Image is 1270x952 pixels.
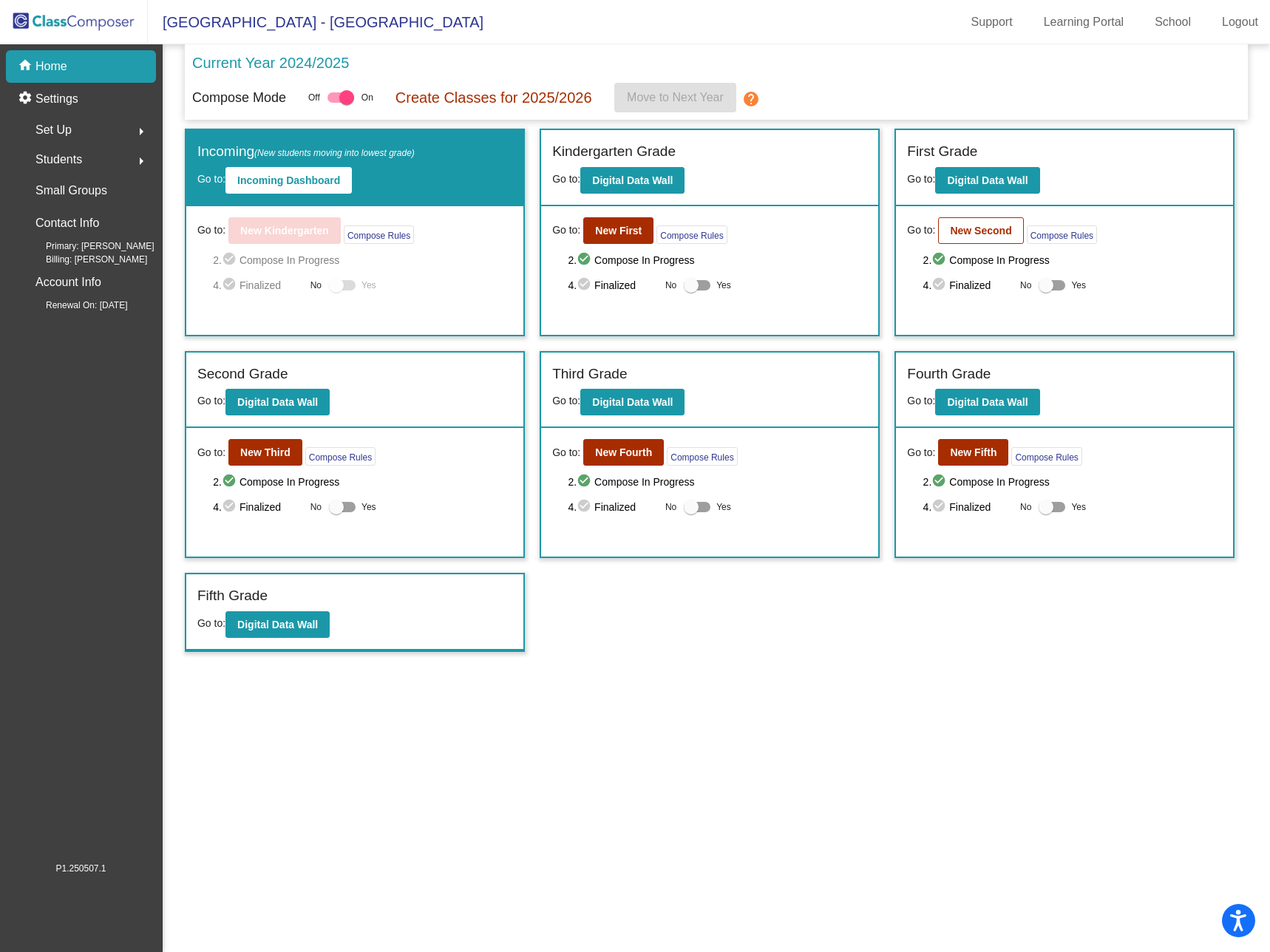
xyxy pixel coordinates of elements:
[935,167,1039,194] button: Digital Data Wall
[552,395,580,407] span: Go to:
[213,473,512,491] span: 2. Compose In Progress
[907,222,935,238] span: Go to:
[22,299,127,312] span: Renewal On: [DATE]
[577,473,594,491] mat-icon: check_circle
[18,90,35,108] mat-icon: settings
[577,276,594,294] mat-icon: check_circle
[1071,498,1086,516] span: Yes
[938,217,1023,244] button: New Second
[35,149,82,170] span: Students
[225,167,352,194] button: Incoming Dashboard
[568,251,867,269] span: 2. Compose In Progress
[592,174,673,186] b: Digital Data Wall
[1011,447,1081,466] button: Compose Rules
[907,445,935,460] span: Go to:
[923,473,1223,491] span: 2. Compose In Progress
[552,445,580,460] span: Go to:
[1076,914,1250,928] div: Switched to view mode
[923,498,1013,516] span: 4. Finalized
[344,225,414,244] button: Compose Rules
[308,91,320,104] span: Off
[228,439,302,466] button: New Third
[947,174,1028,186] b: Digital Data Wall
[583,217,653,244] button: New First
[907,395,935,407] span: Go to:
[665,500,676,514] span: No
[947,396,1028,408] b: Digital Data Wall
[35,272,101,293] p: Account Info
[22,239,154,253] span: Primary: [PERSON_NAME]
[361,91,373,104] span: On
[1020,279,1031,292] span: No
[577,498,594,516] mat-icon: check_circle
[35,213,99,234] p: Contact Info
[240,225,329,237] b: New Kindergarten
[716,498,731,516] span: Yes
[931,276,949,294] mat-icon: check_circle
[192,52,349,74] p: Current Year 2024/2025
[1143,10,1203,34] a: School
[568,276,657,294] span: 4. Finalized
[197,222,225,238] span: Go to:
[254,148,415,158] span: (New students moving into lowest grade)
[960,10,1025,34] a: Support
[395,86,592,109] p: Create Classes for 2025/2026
[950,225,1011,237] b: New Second
[938,439,1008,466] button: New Fifth
[923,276,1013,294] span: 4. Finalized
[1210,10,1270,34] a: Logout
[580,167,685,194] button: Digital Data Wall
[583,439,664,466] button: New Fourth
[580,389,685,415] button: Digital Data Wall
[1032,10,1136,34] a: Learning Portal
[361,498,376,516] span: Yes
[197,445,225,460] span: Go to:
[35,120,72,140] span: Set Up
[1020,500,1031,514] span: No
[923,251,1223,269] span: 2. Compose In Progress
[222,276,240,294] mat-icon: check_circle
[310,500,322,514] span: No
[132,123,150,140] mat-icon: arrow_right
[132,152,150,170] mat-icon: arrow_right
[931,498,949,516] mat-icon: check_circle
[627,91,724,103] span: Move to Next Year
[22,253,147,266] span: Billing: [PERSON_NAME]
[1027,225,1097,244] button: Compose Rules
[18,58,35,75] mat-icon: home
[552,173,580,185] span: Go to:
[35,90,78,108] p: Settings
[577,251,594,269] mat-icon: check_circle
[197,395,225,407] span: Go to:
[222,473,240,491] mat-icon: check_circle
[197,173,225,185] span: Go to:
[213,276,302,294] span: 4. Finalized
[595,446,652,458] b: New Fourth
[222,498,240,516] mat-icon: check_circle
[614,83,736,112] button: Move to Next Year
[568,498,657,516] span: 4. Finalized
[213,251,512,269] span: 2. Compose In Progress
[35,58,67,75] p: Home
[665,279,676,292] span: No
[595,225,642,237] b: New First
[197,141,415,163] label: Incoming
[222,251,240,269] mat-icon: check_circle
[931,473,949,491] mat-icon: check_circle
[907,173,935,185] span: Go to:
[197,585,268,607] label: Fifth Grade
[1071,276,1086,294] span: Yes
[361,276,376,294] span: Yes
[552,364,627,385] label: Third Grade
[237,396,318,408] b: Digital Data Wall
[907,364,991,385] label: Fourth Grade
[742,90,760,108] mat-icon: help
[935,389,1039,415] button: Digital Data Wall
[592,396,673,408] b: Digital Data Wall
[310,279,322,292] span: No
[950,446,996,458] b: New Fifth
[656,225,727,244] button: Compose Rules
[192,88,286,108] p: Compose Mode
[552,222,580,238] span: Go to:
[907,141,977,163] label: First Grade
